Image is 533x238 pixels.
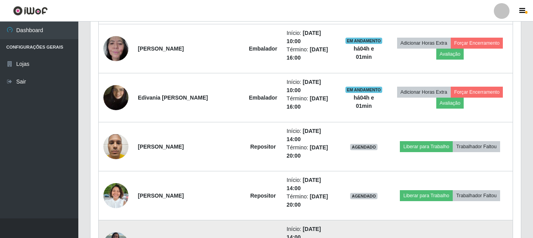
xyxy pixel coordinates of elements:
li: Início: [287,78,336,94]
time: [DATE] 14:00 [287,177,321,191]
strong: [PERSON_NAME] [138,193,184,199]
span: EM ANDAMENTO [345,87,383,93]
li: Término: [287,45,336,62]
button: Adicionar Horas Extra [397,38,451,49]
time: [DATE] 10:00 [287,30,321,44]
li: Término: [287,144,336,160]
strong: Edivania [PERSON_NAME] [138,94,208,101]
button: Trabalhador Faltou [453,190,500,201]
strong: [PERSON_NAME] [138,45,184,52]
span: EM ANDAMENTO [345,38,383,44]
time: [DATE] 10:00 [287,79,321,93]
button: Avaliação [436,98,464,109]
img: 1736284234923.jpeg [103,130,128,164]
strong: Embalador [249,45,277,52]
button: Forçar Encerramento [451,87,503,98]
button: Liberar para Trabalho [400,190,453,201]
strong: [PERSON_NAME] [138,144,184,150]
li: Término: [287,94,336,111]
img: 1705544569716.jpeg [103,75,128,120]
strong: Repositor [250,193,276,199]
strong: Repositor [250,144,276,150]
strong: há 04 h e 01 min [354,45,374,60]
strong: há 04 h e 01 min [354,94,374,109]
span: AGENDADO [350,144,378,150]
img: 1653915171723.jpeg [103,32,128,65]
button: Adicionar Horas Extra [397,87,451,98]
li: Término: [287,193,336,209]
li: Início: [287,176,336,193]
li: Início: [287,127,336,144]
time: [DATE] 14:00 [287,128,321,142]
button: Forçar Encerramento [451,38,503,49]
button: Liberar para Trabalho [400,141,453,152]
img: CoreUI Logo [13,6,48,16]
button: Trabalhador Faltou [453,141,500,152]
button: Avaliação [436,49,464,60]
img: 1749753649914.jpeg [103,179,128,213]
strong: Embalador [249,94,277,101]
li: Início: [287,29,336,45]
span: AGENDADO [350,193,378,199]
